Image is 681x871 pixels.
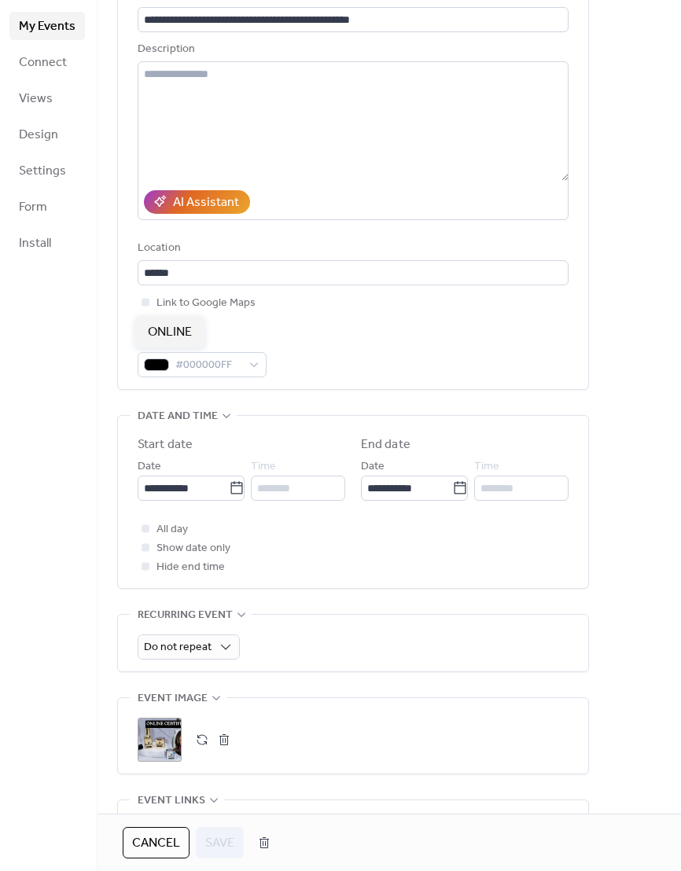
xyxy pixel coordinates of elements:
a: My Events [9,12,85,40]
span: Date [361,458,385,476]
span: Event image [138,689,208,708]
a: Design [9,120,85,149]
span: All day [156,520,188,539]
span: Cancel [132,834,180,853]
a: Views [9,84,85,112]
span: Date and time [138,407,218,426]
a: Install [9,229,85,257]
span: Design [19,126,58,145]
a: Connect [9,48,85,76]
a: Settings [9,156,85,185]
span: Views [19,90,53,108]
span: Date [138,458,161,476]
span: Hide end time [156,558,225,577]
span: Link to Google Maps [156,294,256,313]
div: Description [138,40,565,59]
span: Settings [19,162,66,181]
span: Show date only [156,539,230,558]
span: Time [251,458,276,476]
button: Cancel [123,827,190,858]
span: Recurring event [138,606,233,625]
span: Form [19,198,47,217]
a: Form [9,193,85,221]
span: My Events [19,17,75,36]
div: Start date [138,435,193,454]
div: Event color [138,331,263,350]
span: Event links [138,792,205,810]
span: Time [474,458,499,476]
div: ; [138,718,182,762]
span: Do not repeat [144,637,212,658]
div: Location [138,239,565,258]
div: End date [361,435,410,454]
span: #000000FF [175,356,241,375]
span: Connect [19,53,67,72]
span: Install [19,234,51,253]
span: ONLINE [148,323,192,342]
button: AI Assistant [144,190,250,214]
div: AI Assistant [173,193,239,212]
